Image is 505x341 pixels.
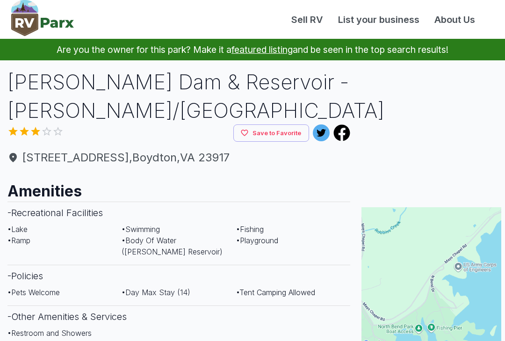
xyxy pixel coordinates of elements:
[122,236,223,256] span: • Body Of Water ([PERSON_NAME] Reservoir)
[236,236,278,245] span: • Playground
[231,44,293,55] a: featured listing
[7,305,350,327] h3: - Other Amenities & Services
[284,13,331,27] a: Sell RV
[7,265,350,287] h3: - Policies
[7,149,350,166] span: [STREET_ADDRESS] , Boydton , VA 23917
[7,288,60,297] span: • Pets Welcome
[7,328,92,338] span: • Restroom and Showers
[7,202,350,224] h3: - Recreational Facilities
[233,124,309,142] button: Save to Favorite
[122,288,190,297] span: • Day Max Stay (14)
[361,68,501,185] iframe: Advertisement
[331,13,427,27] a: List your business
[7,225,28,234] span: • Lake
[11,39,494,60] p: Are you the owner for this park? Make it a and be seen in the top search results!
[236,288,315,297] span: • Tent Camping Allowed
[7,236,30,245] span: • Ramp
[122,225,160,234] span: • Swimming
[236,225,264,234] span: • Fishing
[427,13,483,27] a: About Us
[7,149,350,166] a: [STREET_ADDRESS],Boydton,VA 23917
[7,68,350,124] h1: [PERSON_NAME] Dam & Reservoir - [PERSON_NAME]/[GEOGRAPHIC_DATA]
[7,174,350,202] h2: Amenities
